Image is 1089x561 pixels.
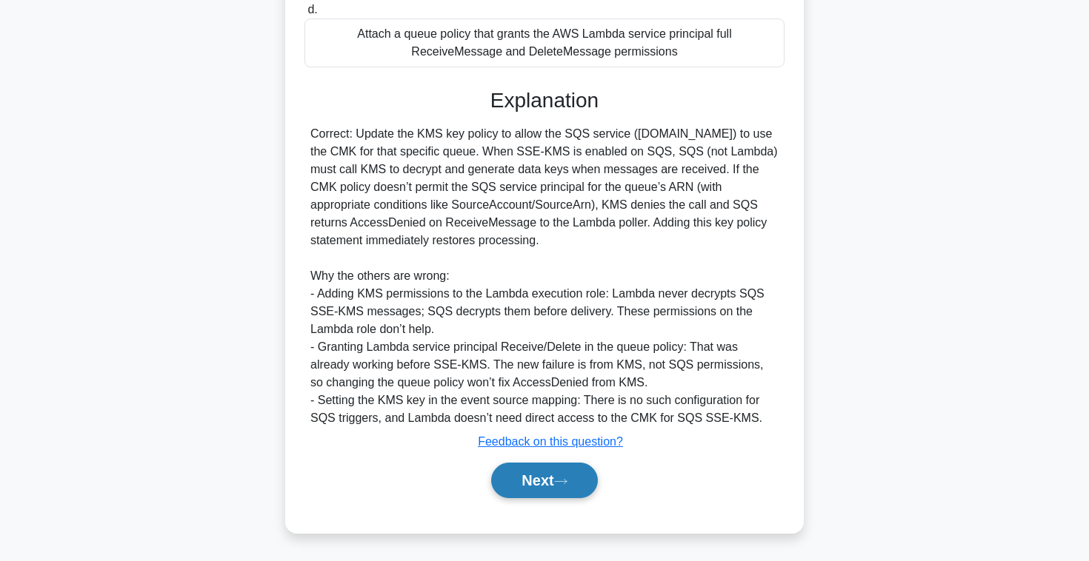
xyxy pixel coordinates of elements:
[310,125,779,427] div: Correct: Update the KMS key policy to allow the SQS service ([DOMAIN_NAME]) to use the CMK for th...
[491,463,597,498] button: Next
[307,3,317,16] span: d.
[313,88,776,113] h3: Explanation
[304,19,785,67] div: Attach a queue policy that grants the AWS Lambda service principal full ReceiveMessage and Delete...
[478,435,623,448] a: Feedback on this question?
